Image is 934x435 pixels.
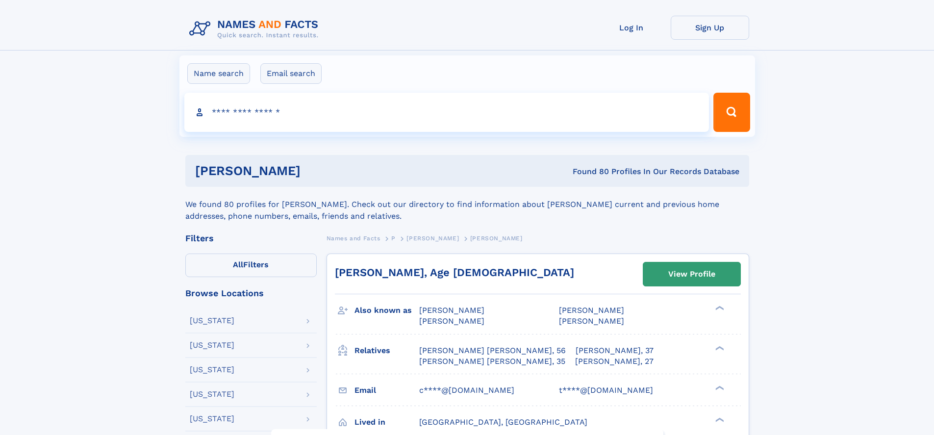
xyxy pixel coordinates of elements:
span: [PERSON_NAME] [406,235,459,242]
div: Filters [185,234,317,243]
div: ❯ [713,416,725,423]
a: Sign Up [671,16,749,40]
span: All [233,260,243,269]
a: [PERSON_NAME], 37 [576,345,654,356]
div: View Profile [668,263,715,285]
div: [US_STATE] [190,366,234,374]
h1: [PERSON_NAME] [195,165,437,177]
div: [US_STATE] [190,341,234,349]
h3: Email [354,382,419,399]
div: Found 80 Profiles In Our Records Database [436,166,739,177]
input: search input [184,93,709,132]
label: Name search [187,63,250,84]
div: ❯ [713,384,725,391]
span: P [391,235,396,242]
label: Filters [185,254,317,277]
h3: Relatives [354,342,419,359]
span: [PERSON_NAME] [559,316,624,326]
div: ❯ [713,345,725,351]
div: [US_STATE] [190,415,234,423]
a: [PERSON_NAME], Age [DEMOGRAPHIC_DATA] [335,266,574,279]
a: View Profile [643,262,740,286]
span: [GEOGRAPHIC_DATA], [GEOGRAPHIC_DATA] [419,417,587,427]
button: Search Button [713,93,750,132]
a: [PERSON_NAME] [406,232,459,244]
a: [PERSON_NAME] [PERSON_NAME], 56 [419,345,566,356]
a: Names and Facts [327,232,380,244]
h3: Also known as [354,302,419,319]
a: Log In [592,16,671,40]
a: [PERSON_NAME] [PERSON_NAME], 35 [419,356,565,367]
a: P [391,232,396,244]
h3: Lived in [354,414,419,431]
img: Logo Names and Facts [185,16,327,42]
div: [US_STATE] [190,317,234,325]
span: [PERSON_NAME] [559,306,624,315]
span: [PERSON_NAME] [470,235,523,242]
div: ❯ [713,305,725,311]
span: [PERSON_NAME] [419,306,484,315]
a: [PERSON_NAME], 27 [575,356,654,367]
div: [US_STATE] [190,390,234,398]
span: [PERSON_NAME] [419,316,484,326]
label: Email search [260,63,322,84]
div: Browse Locations [185,289,317,298]
div: We found 80 profiles for [PERSON_NAME]. Check out our directory to find information about [PERSON... [185,187,749,222]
